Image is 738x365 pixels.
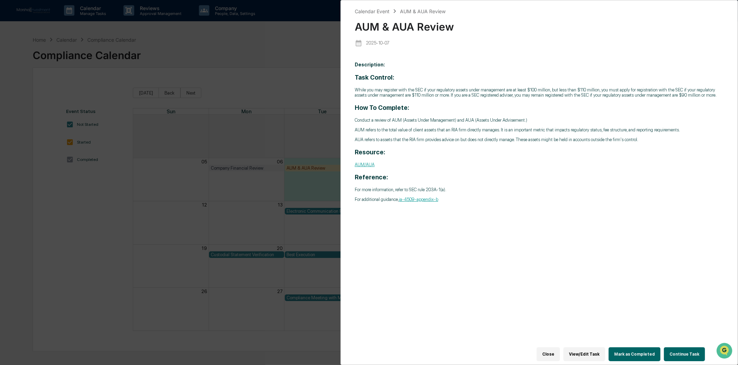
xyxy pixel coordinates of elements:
[7,88,13,94] div: 🖐️
[355,15,724,33] div: AUM & AUA Review
[7,102,13,107] div: 🔎
[57,88,86,95] span: Attestations
[366,40,390,46] p: 2025-10-07
[7,53,19,66] img: 1746055101610-c473b297-6a78-478c-a979-82029cc54cd1
[355,8,390,14] div: Calendar Event
[716,342,735,361] iframe: Open customer support
[355,62,385,67] b: Description:
[609,347,660,361] button: Mark as Completed
[14,101,44,108] span: Data Lookup
[355,137,724,142] p: AUA refers to assets that the RIA firm provides advice on but does not directly manage. These ass...
[14,88,45,95] span: Preclearance
[664,347,705,361] button: Continue Task
[355,162,375,167] a: AUM/AUA
[48,85,89,97] a: 🗄️Attestations
[49,117,84,123] a: Powered byPylon
[69,118,84,123] span: Pylon
[4,85,48,97] a: 🖐️Preclearance
[24,60,88,66] div: We're available if you need us!
[355,187,724,192] p: For more information, refer to SEC rule 203A-1(a).
[355,197,724,202] p: For additional guidance,
[4,98,47,111] a: 🔎Data Lookup
[355,74,394,81] strong: Task Control:
[355,127,724,132] p: AUM refers to the total value of client assets that an RIA firm directly manages. It is an import...
[50,88,56,94] div: 🗄️
[537,347,560,361] button: Close
[399,197,438,202] a: ia-4509-appendix-b
[355,117,724,123] p: Conduct a review of AUM (Assets Under Management) and AUA (Assets Under Advisement.)
[355,87,724,98] p: While you may register with the SEC if your regulatory assets under management are at least $100 ...
[563,347,605,361] button: View/Edit Task
[400,8,446,14] div: AUM & AUA Review
[24,53,114,60] div: Start new chat
[355,148,385,156] strong: Resource:
[355,173,388,181] strong: Reference:
[7,15,127,26] p: How can we help?
[118,55,127,64] button: Start new chat
[355,104,409,111] strong: How To Complete:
